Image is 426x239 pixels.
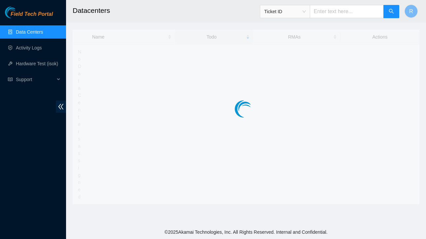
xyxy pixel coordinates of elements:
[16,73,55,86] span: Support
[409,7,413,15] span: R
[389,9,394,15] span: search
[310,5,384,18] input: Enter text here...
[383,5,399,18] button: search
[5,12,53,20] a: Akamai TechnologiesField Tech Portal
[16,45,42,50] a: Activity Logs
[16,61,58,66] a: Hardware Test (isok)
[405,5,418,18] button: R
[16,29,43,35] a: Data Centers
[5,7,33,18] img: Akamai Technologies
[8,77,13,82] span: read
[264,7,306,16] span: Ticket ID
[11,11,53,17] span: Field Tech Portal
[56,101,66,113] span: double-left
[66,225,426,239] footer: © 2025 Akamai Technologies, Inc. All Rights Reserved. Internal and Confidential.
